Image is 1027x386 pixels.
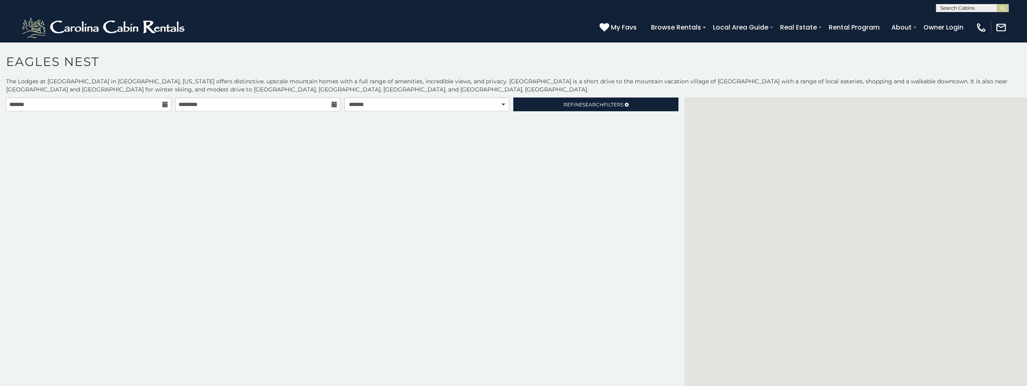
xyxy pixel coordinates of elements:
a: Browse Rentals [647,20,705,34]
img: mail-regular-white.png [995,22,1007,33]
a: Rental Program [825,20,884,34]
span: My Favs [611,22,637,32]
a: Local Area Guide [709,20,772,34]
a: My Favs [600,22,639,33]
img: White-1-2.png [20,15,188,40]
a: About [887,20,916,34]
span: Refine Filters [563,102,623,108]
a: RefineSearchFilters [513,98,678,111]
a: Owner Login [919,20,967,34]
a: Real Estate [776,20,821,34]
img: phone-regular-white.png [976,22,987,33]
span: Search [583,102,604,108]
